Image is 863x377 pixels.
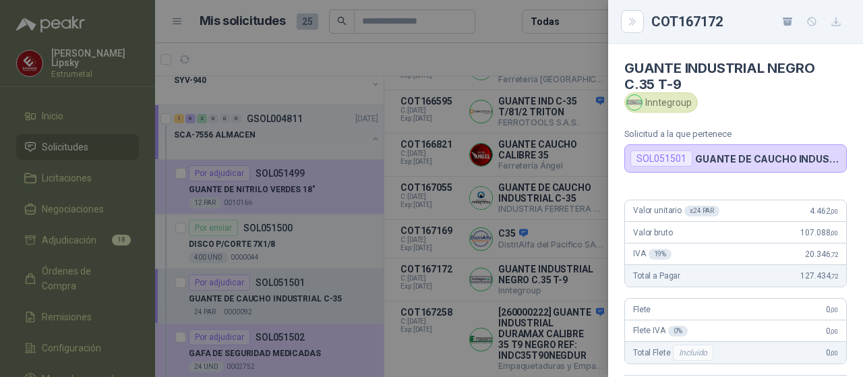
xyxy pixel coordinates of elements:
[651,11,847,32] div: COT167172
[826,326,838,336] span: 0
[800,271,838,281] span: 127.434
[624,60,847,92] h4: GUANTE INDUSTRIAL NEGRO C.35 T-9
[633,271,680,281] span: Total a Pagar
[624,92,698,113] div: Inntegroup
[624,13,641,30] button: Close
[830,328,838,335] span: ,00
[800,228,838,237] span: 107.088
[684,206,719,216] div: x 24 PAR
[830,306,838,314] span: ,00
[830,251,838,258] span: ,72
[630,150,692,167] div: SOL051501
[673,345,713,361] div: Incluido
[830,272,838,280] span: ,72
[805,250,838,259] span: 20.346
[633,249,672,260] span: IVA
[695,153,841,165] p: GUANTE DE CAUCHO INDUSTRIAL C-35
[810,206,838,216] span: 4.462
[826,305,838,314] span: 0
[830,208,838,215] span: ,00
[633,206,719,216] span: Valor unitario
[830,229,838,237] span: ,00
[830,349,838,357] span: ,00
[649,249,672,260] div: 19 %
[633,305,651,314] span: Flete
[826,348,838,357] span: 0
[633,228,672,237] span: Valor bruto
[624,129,847,139] p: Solicitud a la que pertenece
[633,345,716,361] span: Total Flete
[633,326,688,337] span: Flete IVA
[627,95,642,110] img: Company Logo
[668,326,688,337] div: 0 %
